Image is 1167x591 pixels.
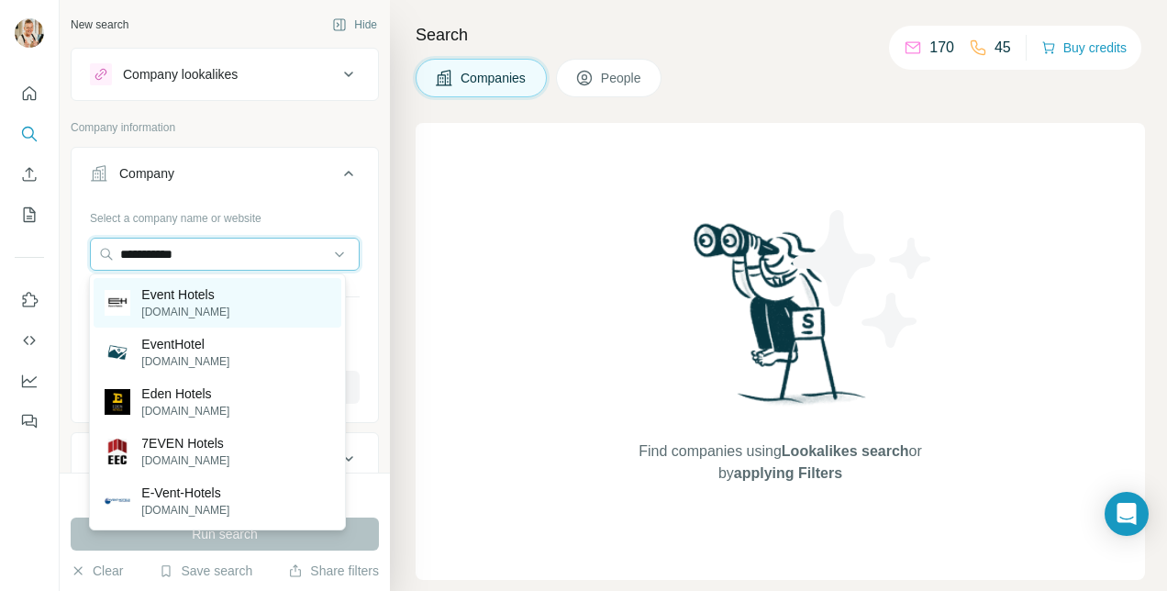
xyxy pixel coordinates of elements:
button: Buy credits [1041,35,1127,61]
p: 45 [995,37,1011,59]
p: Event Hotels [141,285,229,304]
button: Share filters [288,562,379,580]
img: Surfe Illustration - Stars [781,196,946,362]
div: Open Intercom Messenger [1105,492,1149,536]
p: [DOMAIN_NAME] [141,403,229,419]
span: Companies [461,69,528,87]
button: Save search [159,562,252,580]
span: People [601,69,643,87]
button: Company [72,151,378,203]
img: Surfe Illustration - Woman searching with binoculars [685,218,876,423]
button: Quick start [15,77,44,110]
button: Use Surfe on LinkedIn [15,284,44,317]
p: EventHotel [141,335,229,353]
div: Company [119,164,174,183]
button: Clear [71,562,123,580]
span: Find companies using or by [633,440,927,485]
img: Event Hotels [105,290,130,316]
p: [DOMAIN_NAME] [141,304,229,320]
div: New search [71,17,128,33]
p: 170 [929,37,954,59]
img: EventHotel [105,340,130,365]
p: E-Vent-Hotels [141,484,229,502]
div: Select a company name or website [90,203,360,227]
p: [DOMAIN_NAME] [141,353,229,370]
p: Eden Hotels [141,385,229,403]
button: Industry [72,437,378,481]
button: Company lookalikes [72,52,378,96]
button: Use Surfe API [15,324,44,357]
button: Hide [319,11,390,39]
button: Dashboard [15,364,44,397]
p: 7EVEN Hotels [141,434,229,452]
span: Lookalikes search [782,443,909,459]
img: Avatar [15,18,44,48]
button: Search [15,117,44,151]
p: [DOMAIN_NAME] [141,452,229,469]
img: 7EVEN Hotels [105,439,130,464]
button: Feedback [15,405,44,438]
img: E-Vent-Hotels [105,488,130,514]
button: Enrich CSV [15,158,44,191]
div: Company lookalikes [123,65,238,84]
span: applying Filters [734,465,842,481]
p: Company information [71,119,379,136]
button: My lists [15,198,44,231]
p: [DOMAIN_NAME] [141,502,229,519]
img: Eden Hotels [105,389,130,415]
h4: Search [416,22,1145,48]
